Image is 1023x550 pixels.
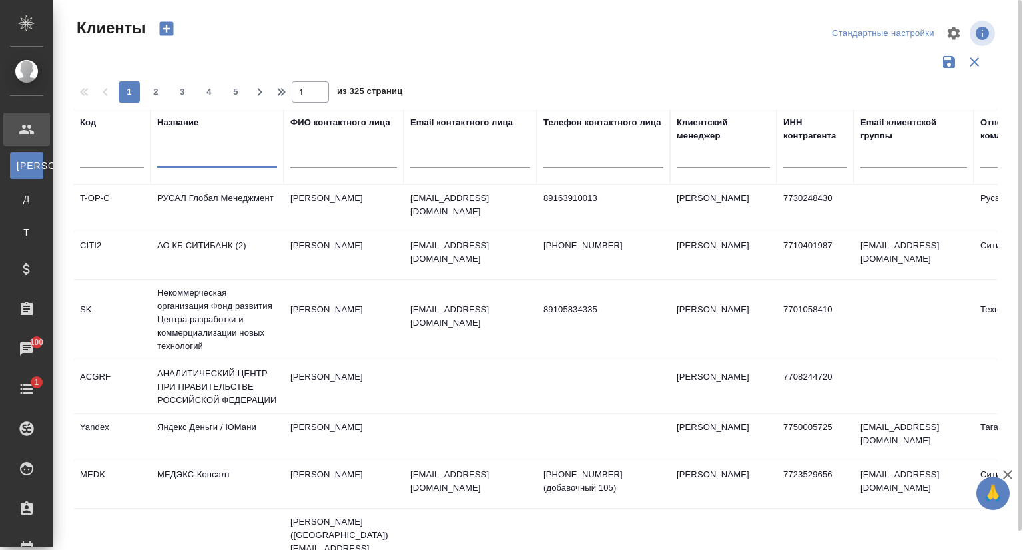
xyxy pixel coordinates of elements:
[284,296,404,343] td: [PERSON_NAME]
[543,239,663,252] p: [PHONE_NUMBER]
[670,296,777,343] td: [PERSON_NAME]
[284,461,404,508] td: [PERSON_NAME]
[290,116,390,129] div: ФИО контактного лица
[73,414,151,461] td: Yandex
[17,159,37,172] span: [PERSON_NAME]
[17,192,37,206] span: Д
[860,116,967,142] div: Email клиентской группы
[198,81,220,103] button: 4
[22,336,52,349] span: 100
[543,116,661,129] div: Телефон контактного лица
[284,364,404,410] td: [PERSON_NAME]
[777,364,854,410] td: 7708244720
[777,232,854,279] td: 7710401987
[80,116,96,129] div: Код
[10,186,43,212] a: Д
[410,303,530,330] p: [EMAIL_ADDRESS][DOMAIN_NAME]
[976,477,1010,510] button: 🙏
[970,21,998,46] span: Посмотреть информацию
[73,185,151,232] td: T-OP-C
[829,23,938,44] div: split button
[670,414,777,461] td: [PERSON_NAME]
[670,364,777,410] td: [PERSON_NAME]
[145,85,167,99] span: 2
[172,85,193,99] span: 3
[151,185,284,232] td: РУСАЛ Глобал Менеджмент
[145,81,167,103] button: 2
[543,303,663,316] p: 89105834335
[73,461,151,508] td: MEDK
[670,185,777,232] td: [PERSON_NAME]
[151,414,284,461] td: Яндекс Деньги / ЮМани
[677,116,770,142] div: Клиентский менеджер
[936,49,962,75] button: Сохранить фильтры
[410,192,530,218] p: [EMAIL_ADDRESS][DOMAIN_NAME]
[73,364,151,410] td: ACGRF
[410,239,530,266] p: [EMAIL_ADDRESS][DOMAIN_NAME]
[543,192,663,205] p: 89163910013
[151,360,284,413] td: АНАЛИТИЧЕСКИЙ ЦЕНТР ПРИ ПРАВИТЕЛЬСТВЕ РОССИЙСКОЙ ФЕДЕРАЦИИ
[284,414,404,461] td: [PERSON_NAME]
[670,461,777,508] td: [PERSON_NAME]
[777,185,854,232] td: 7730248430
[17,226,37,239] span: Т
[777,414,854,461] td: 7750005725
[26,376,47,389] span: 1
[172,81,193,103] button: 3
[3,332,50,366] a: 100
[410,468,530,495] p: [EMAIL_ADDRESS][DOMAIN_NAME]
[777,296,854,343] td: 7701058410
[198,85,220,99] span: 4
[10,219,43,246] a: Т
[854,414,974,461] td: [EMAIL_ADDRESS][DOMAIN_NAME]
[225,85,246,99] span: 5
[73,17,145,39] span: Клиенты
[151,280,284,360] td: Некоммерческая организация Фонд развития Центра разработки и коммерциализации новых технологий
[284,185,404,232] td: [PERSON_NAME]
[783,116,847,142] div: ИНН контрагента
[337,83,402,103] span: из 325 страниц
[157,116,198,129] div: Название
[854,461,974,508] td: [EMAIL_ADDRESS][DOMAIN_NAME]
[777,461,854,508] td: 7723529656
[151,17,182,40] button: Создать
[73,296,151,343] td: SK
[284,232,404,279] td: [PERSON_NAME]
[73,232,151,279] td: CITI2
[151,232,284,279] td: АО КБ СИТИБАНК (2)
[151,461,284,508] td: МЕДЭКС-Консалт
[225,81,246,103] button: 5
[10,152,43,179] a: [PERSON_NAME]
[854,232,974,279] td: [EMAIL_ADDRESS][DOMAIN_NAME]
[410,116,513,129] div: Email контактного лица
[543,468,663,495] p: [PHONE_NUMBER] (добавочный 105)
[982,479,1004,507] span: 🙏
[962,49,987,75] button: Сбросить фильтры
[670,232,777,279] td: [PERSON_NAME]
[938,17,970,49] span: Настроить таблицу
[3,372,50,406] a: 1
